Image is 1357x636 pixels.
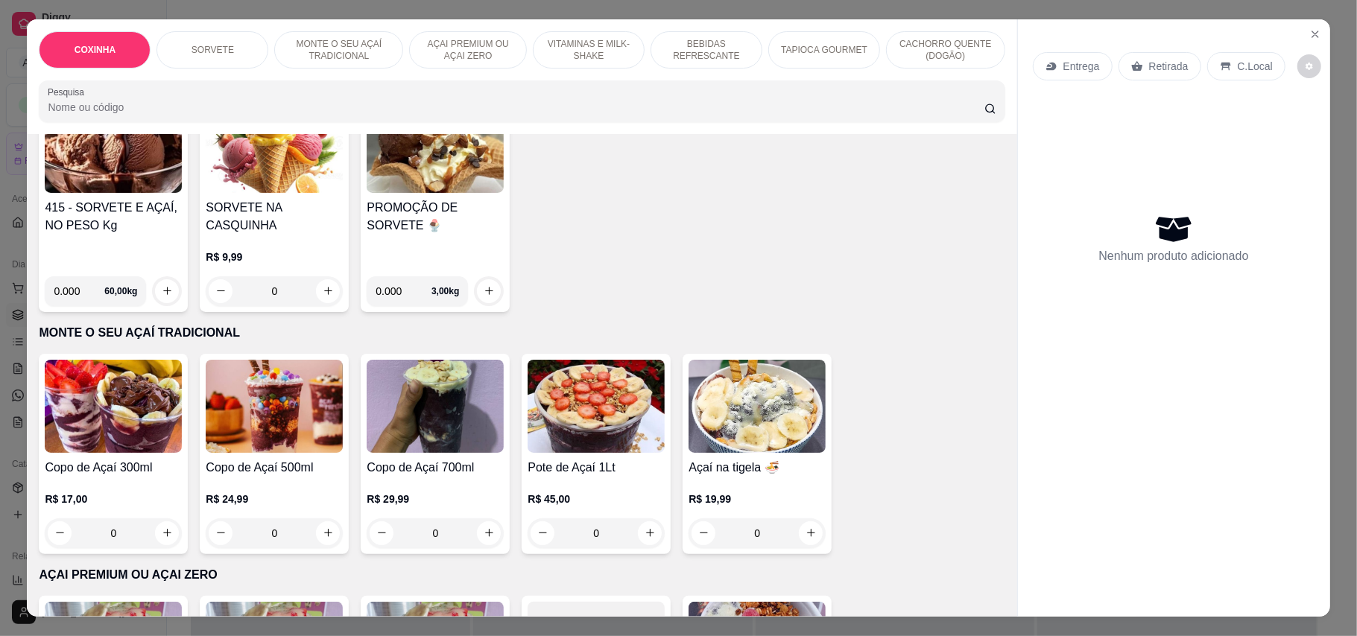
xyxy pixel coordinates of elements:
p: Nenhum produto adicionado [1099,247,1249,265]
h4: 415 - SORVETE E AÇAÍ, NO PESO Kg [45,199,182,235]
button: increase-product-quantity [316,279,340,303]
p: SORVETE [192,44,234,56]
h4: Pote de Açaí 1Lt [528,459,665,477]
img: product-image [206,100,343,193]
p: R$ 17,00 [45,492,182,506]
button: increase-product-quantity [155,279,179,303]
p: R$ 29,99 [367,492,504,506]
p: CACHORRO QUENTE (DOGÃO) [899,38,993,62]
img: product-image [45,360,182,453]
p: VITAMINAS E MILK-SHAKE [545,38,632,62]
p: R$ 9,99 [206,249,343,264]
input: Pesquisa [48,100,984,115]
button: increase-product-quantity [477,279,501,303]
p: BEBIDAS REFRESCANTE [663,38,750,62]
label: Pesquisa [48,86,89,98]
h4: Copo de Açaí 300ml [45,459,182,477]
h4: Copo de Açaí 500ml [206,459,343,477]
button: decrease-product-quantity [209,279,233,303]
h4: PROMOÇÃO DE SORVETE 🍨 [367,199,504,235]
img: product-image [45,100,182,193]
button: decrease-product-quantity [1297,54,1321,78]
input: 0.00 [54,276,104,306]
h4: Açaí na tigela 🍜 [689,459,826,477]
p: Retirada [1149,59,1189,74]
p: R$ 19,99 [689,492,826,506]
img: product-image [367,360,504,453]
p: R$ 24,99 [206,492,343,506]
img: product-image [206,360,343,453]
p: MONTE O SEU AÇAÍ TRADICIONAL [287,38,390,62]
input: 0.00 [376,276,431,306]
button: Close [1303,22,1327,46]
p: AÇAI PREMIUM OU AÇAI ZERO [39,566,1005,584]
img: product-image [528,360,665,453]
p: C.Local [1238,59,1273,74]
p: Entrega [1063,59,1100,74]
img: product-image [689,360,826,453]
img: product-image [367,100,504,193]
h4: SORVETE NA CASQUINHA [206,199,343,235]
p: COXINHA [75,44,116,56]
h4: Copo de Açaí 700ml [367,459,504,477]
p: TAPIOCA GOURMET [781,44,867,56]
p: AÇAI PREMIUM OU AÇAI ZERO [422,38,514,62]
p: MONTE O SEU AÇAÍ TRADICIONAL [39,324,1005,342]
p: R$ 45,00 [528,492,665,506]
